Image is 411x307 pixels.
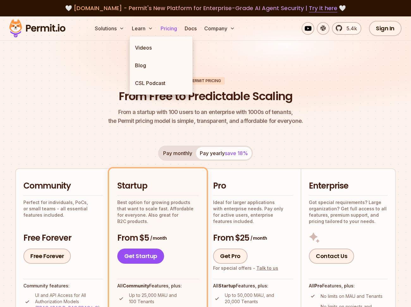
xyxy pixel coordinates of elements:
h2: Community [23,180,103,192]
h3: From $5 [117,232,199,244]
a: Try it here [309,4,337,12]
a: Talk to us [256,265,278,271]
a: Get Pro [213,249,248,264]
span: / month [250,235,267,241]
a: 5.4k [332,22,361,35]
button: Solutions [92,22,127,35]
h2: Startup [117,180,199,192]
span: [DOMAIN_NAME] - Permit's New Platform for Enterprise-Grade AI Agent Security | [74,4,337,12]
span: / month [150,235,167,241]
a: Free Forever [23,249,71,264]
button: Pay monthly [159,147,196,160]
p: No limits on MAU and Tenants [321,293,383,299]
h2: Pro [213,180,293,192]
p: Up to 25,000 MAU and 100 Tenants [129,292,199,305]
p: Got special requirements? Large organization? Get full access to all features, premium support, a... [309,199,388,225]
h2: Enterprise [309,180,388,192]
p: Ideal for larger applications with enterprise needs. Pay only for active users, enterprise featur... [213,199,293,225]
span: 5.4k [343,25,357,32]
h1: From Free to Predictable Scaling [119,88,292,104]
a: Pricing [158,22,180,35]
a: Docs [182,22,199,35]
a: Blog [130,57,193,74]
button: Company [202,22,237,35]
div: Permit Pricing [186,77,225,85]
strong: Community [123,283,149,288]
a: Contact Us [309,249,354,264]
p: the Permit pricing model is simple, transparent, and affordable for everyone. [108,108,303,125]
h4: Community features: [23,283,103,289]
img: Permit logo [6,18,68,39]
a: Videos [130,39,193,57]
h4: All Features, plus: [117,283,199,289]
p: Perfect for individuals, PoCs, or small teams - all essential features included. [23,199,103,218]
a: CSL Podcast [130,74,193,92]
h3: Free Forever [23,232,103,244]
span: From a startup with 100 users to an enterprise with 1000s of tenants, [108,108,303,117]
strong: Startup [218,283,236,288]
h4: All Features, plus: [213,283,293,289]
a: Get Startup [117,249,164,264]
p: Up to 50,000 MAU, and 20,000 Tenants [225,292,293,305]
div: 🤍 🤍 [15,4,396,13]
button: Learn [129,22,156,35]
p: Best option for growing products that want to scale fast. Affordable for everyone. Also great for... [117,199,199,225]
a: Sign In [369,21,402,36]
strong: Pro [314,283,322,288]
h4: All Features, plus: [309,283,388,289]
h3: From $25 [213,232,293,244]
div: For special offers - [213,265,278,271]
